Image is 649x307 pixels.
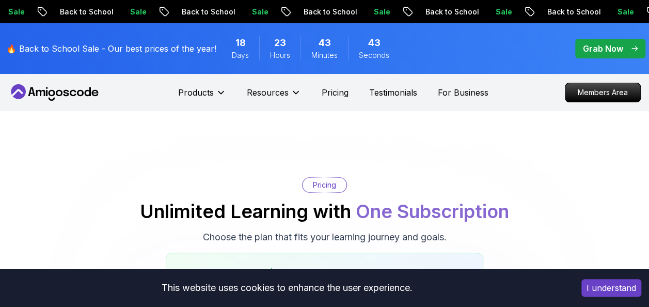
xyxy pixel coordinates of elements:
p: Sale [609,7,642,17]
span: One Subscription [356,200,509,223]
span: 23 Hours [274,36,286,50]
span: Days [232,50,249,60]
span: 18 Days [235,36,246,50]
p: Back to School [417,7,487,17]
p: Members Area [565,83,640,102]
p: Sale [244,7,277,17]
p: Resources [247,86,289,99]
a: Testimonials [369,86,417,99]
span: Seconds [359,50,389,60]
h2: Unlimited Learning with [140,201,509,222]
button: Resources [247,86,301,107]
div: This website uses cookies to enhance the user experience. [8,277,566,299]
a: Pricing [322,86,349,99]
button: Products [178,86,226,107]
a: Members Area [565,83,641,102]
p: Pricing [313,180,336,190]
span: Total Value: $3,000+ [218,267,304,277]
p: Back to School [295,7,366,17]
p: Back to School [173,7,244,17]
p: Grab Now [583,42,623,55]
button: Accept cookies [581,279,641,297]
span: 43 Seconds [368,36,381,50]
span: Hours [270,50,290,60]
p: in courses, tools, and resources [179,266,470,278]
a: For Business [438,86,488,99]
p: Sale [122,7,155,17]
span: Minutes [311,50,338,60]
p: Back to School [539,7,609,17]
p: 🔥 Back to School Sale - Our best prices of the year! [6,42,216,55]
p: Sale [487,7,520,17]
p: Products [178,86,214,99]
p: Back to School [52,7,122,17]
p: Sale [366,7,399,17]
span: 43 Minutes [319,36,331,50]
p: Choose the plan that fits your learning journey and goals. [203,230,447,244]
